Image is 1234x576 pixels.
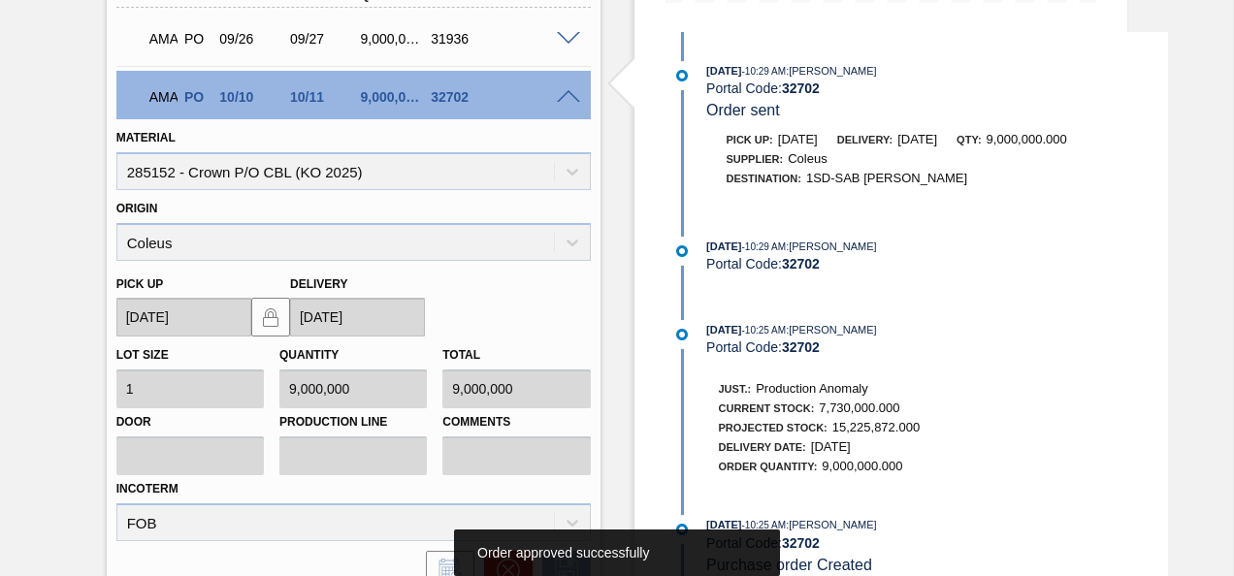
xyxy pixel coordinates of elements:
span: [DATE] [706,519,741,530]
span: [DATE] [706,240,741,252]
label: Quantity [279,348,339,362]
div: Portal Code: [706,80,1167,96]
span: [DATE] [706,65,741,77]
div: 09/27/2025 [285,31,361,47]
label: Production Line [279,408,427,436]
span: 1SD-SAB [PERSON_NAME] [806,171,967,185]
span: Order sent [706,102,780,118]
span: Order approved successfully [477,545,649,560]
div: 9,000,000.000 [356,31,432,47]
img: atual [676,70,688,81]
div: 10/11/2025 [285,89,361,105]
div: Portal Code: [706,339,1167,355]
span: Projected Stock: [719,422,828,433]
strong: 32702 [782,256,820,272]
span: Order Quantity: [719,461,818,472]
span: 9,000,000.000 [822,459,902,473]
img: atual [676,329,688,340]
div: Awaiting Manager Approval [145,17,178,60]
button: locked [251,298,290,336]
span: : [PERSON_NAME] [786,324,877,336]
div: Awaiting Manager Approval [145,76,178,118]
span: [DATE] [897,132,937,146]
span: Qty: [957,134,981,145]
div: 10/10/2025 [214,89,290,105]
span: [DATE] [811,439,851,454]
span: : [PERSON_NAME] [786,240,877,252]
span: [DATE] [778,132,818,146]
span: Pick up: [727,134,773,145]
span: Delivery Date: [719,441,806,453]
strong: 32702 [782,80,820,96]
label: Door [116,408,264,436]
span: Coleus [788,151,827,166]
div: Portal Code: [706,256,1167,272]
img: locked [259,305,282,329]
span: : [PERSON_NAME] [786,519,877,530]
p: AMA [149,89,173,105]
div: Purchase order [179,89,212,105]
div: Purchase order [179,31,212,47]
span: 15,225,872.000 [832,420,920,434]
div: Portal Code: [706,535,1167,551]
span: Supplier: [727,153,784,165]
label: Origin [116,202,158,215]
label: Material [116,131,176,144]
span: Current Stock: [719,402,815,414]
label: Incoterm [116,482,179,496]
span: - 10:25 AM [742,325,787,336]
span: - 10:29 AM [742,241,787,252]
strong: 32702 [782,535,820,551]
label: Pick up [116,277,164,291]
div: 32702 [426,89,502,105]
p: AMA [149,31,173,47]
img: atual [676,524,688,535]
input: mm/dd/yyyy [290,298,425,336]
label: Total [442,348,480,362]
label: Lot size [116,348,169,362]
span: Destination: [727,173,801,184]
div: 31936 [426,31,502,47]
span: [DATE] [706,324,741,336]
span: - 10:29 AM [742,66,787,77]
input: mm/dd/yyyy [116,298,251,336]
img: atual [676,245,688,257]
span: Production Anomaly [756,381,868,396]
label: Comments [442,408,590,436]
span: : [PERSON_NAME] [786,65,877,77]
div: 09/26/2025 [214,31,290,47]
label: Delivery [290,277,348,291]
div: 9,000,000.000 [356,89,432,105]
span: - 10:25 AM [742,520,787,530]
span: Delivery: [837,134,893,145]
span: Purchase order Created [706,557,872,573]
span: 9,000,000.000 [987,132,1067,146]
strong: 32702 [782,339,820,355]
span: 7,730,000.000 [819,400,899,415]
span: Just.: [719,383,752,395]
